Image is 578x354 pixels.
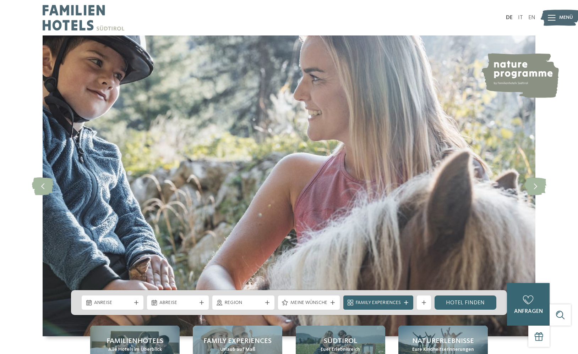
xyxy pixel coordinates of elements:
[107,336,163,346] span: Familienhotels
[225,299,262,306] span: Region
[528,15,535,21] a: EN
[518,15,523,21] a: IT
[356,299,401,306] span: Family Experiences
[203,336,272,346] span: Family Experiences
[159,299,196,306] span: Abreise
[506,15,513,21] a: DE
[514,309,543,314] span: anfragen
[324,336,357,346] span: Südtirol
[435,295,496,310] a: Hotel finden
[412,336,474,346] span: Naturerlebnisse
[412,346,474,353] span: Eure Kindheitserinnerungen
[559,14,573,21] span: Menü
[481,53,559,98] img: nature programme by Familienhotels Südtirol
[108,346,162,353] span: Alle Hotels im Überblick
[321,346,360,353] span: Euer Erlebnisreich
[220,346,255,353] span: Urlaub auf Maß
[290,299,327,306] span: Meine Wünsche
[94,299,131,306] span: Anreise
[43,35,535,336] img: Familienhotels Südtirol: The happy family places
[507,283,550,326] a: anfragen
